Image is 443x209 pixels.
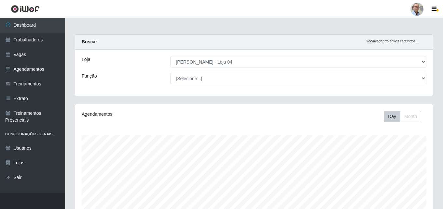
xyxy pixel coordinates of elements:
[82,73,97,80] label: Função
[11,5,40,13] img: CoreUI Logo
[82,111,220,118] div: Agendamentos
[384,111,426,122] div: Toolbar with button groups
[384,111,421,122] div: First group
[366,39,419,43] i: Recarregando em 29 segundos...
[400,111,421,122] button: Month
[82,56,90,63] label: Loja
[82,39,97,44] strong: Buscar
[384,111,400,122] button: Day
